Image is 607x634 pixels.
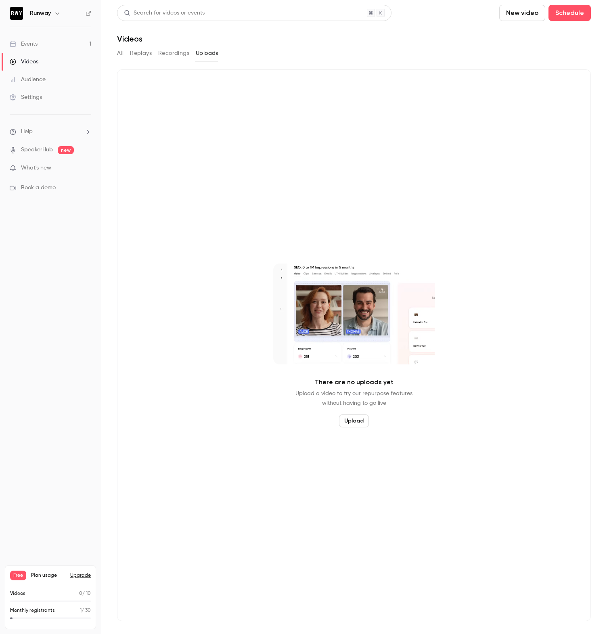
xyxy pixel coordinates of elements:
p: / 30 [80,607,91,614]
p: Monthly registrants [10,607,55,614]
img: Runway [10,7,23,20]
a: SpeakerHub [21,146,53,154]
p: There are no uploads yet [315,377,394,387]
p: Videos [10,590,25,597]
span: What's new [21,164,51,172]
h6: Runway [30,9,51,17]
div: Videos [10,58,38,66]
span: Free [10,571,26,580]
button: Upload [339,414,369,427]
button: All [117,47,123,60]
span: Help [21,128,33,136]
button: Upgrade [70,572,91,579]
p: / 10 [79,590,91,597]
button: Uploads [196,47,218,60]
span: 0 [79,591,82,596]
button: Recordings [158,47,189,60]
section: Videos [117,5,591,629]
span: 1 [80,608,82,613]
button: New video [499,5,545,21]
span: Book a demo [21,184,56,192]
div: Settings [10,93,42,101]
span: new [58,146,74,154]
div: Audience [10,75,46,84]
span: Plan usage [31,572,65,579]
div: Events [10,40,38,48]
div: Search for videos or events [124,9,205,17]
li: help-dropdown-opener [10,128,91,136]
h1: Videos [117,34,142,44]
p: Upload a video to try our repurpose features without having to go live [295,389,412,408]
button: Replays [130,47,152,60]
button: Schedule [548,5,591,21]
